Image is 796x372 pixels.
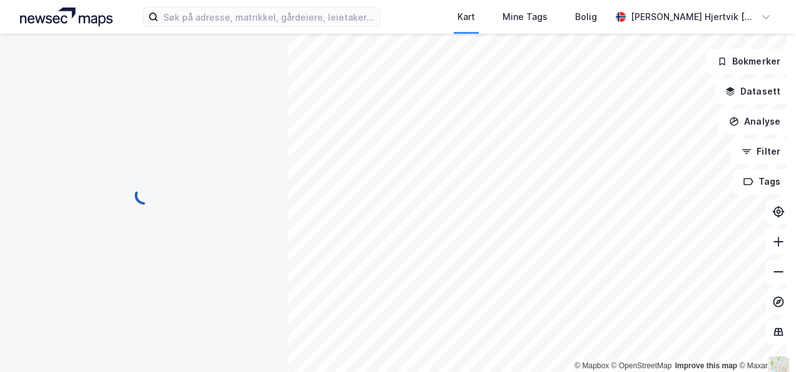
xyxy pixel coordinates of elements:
a: OpenStreetMap [611,361,672,370]
div: [PERSON_NAME] Hjertvik [PERSON_NAME] [631,9,756,24]
button: Analyse [718,109,791,134]
button: Tags [733,169,791,194]
button: Bokmerker [707,49,791,74]
div: Kart [457,9,475,24]
button: Filter [731,139,791,164]
iframe: Chat Widget [733,312,796,372]
img: logo.a4113a55bc3d86da70a041830d287a7e.svg [20,8,113,26]
div: Bolig [575,9,597,24]
a: Mapbox [574,361,609,370]
button: Datasett [715,79,791,104]
div: Kontrollprogram for chat [733,312,796,372]
input: Søk på adresse, matrikkel, gårdeiere, leietakere eller personer [158,8,379,26]
a: Improve this map [675,361,737,370]
img: spinner.a6d8c91a73a9ac5275cf975e30b51cfb.svg [134,185,154,205]
div: Mine Tags [503,9,548,24]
